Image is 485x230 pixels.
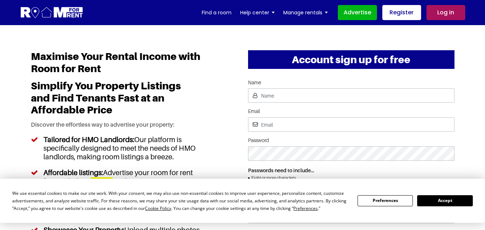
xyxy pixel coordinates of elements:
label: Email [248,108,454,114]
input: Email [248,117,454,132]
p: Passwords need to include... [248,166,454,174]
div: We use essential cookies to make our site work. With your consent, we may also use non-essential ... [12,189,349,212]
label: Name [248,80,454,86]
li: Eight or more characters [248,174,454,182]
span: Cookie Policy [145,205,171,211]
h1: Maximise Your Rental Income with Room for Rent [31,50,201,80]
li: Our platform is specifically designed to meet the needs of HMO landlords, making room listings a ... [31,132,201,165]
a: Register [382,5,421,20]
p: Discover the effortless way to advertise your property: [31,121,201,132]
h2: Simplify You Property Listings and Find Tenants Fast at an Affordable Price [31,80,201,121]
span: Advertise your room for rent from as little as per listing [43,168,193,186]
button: Accept [417,195,472,206]
input: Name [248,88,454,103]
h5: £14.95 [91,177,113,185]
a: Advertise [338,5,377,20]
a: Find a room [202,7,232,18]
label: Password [248,137,454,144]
h5: Affordable listings: [43,168,193,186]
a: Manage rentals [283,7,328,18]
h5: Tailored for HMO Landlords: [43,135,134,144]
h2: Account sign up for free [248,50,454,69]
a: Log in [426,5,465,20]
span: Preferences [293,205,318,211]
a: Help center [240,7,275,18]
img: Logo for Room for Rent, featuring a welcoming design with a house icon and modern typography [20,6,84,19]
button: Preferences [358,195,413,206]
